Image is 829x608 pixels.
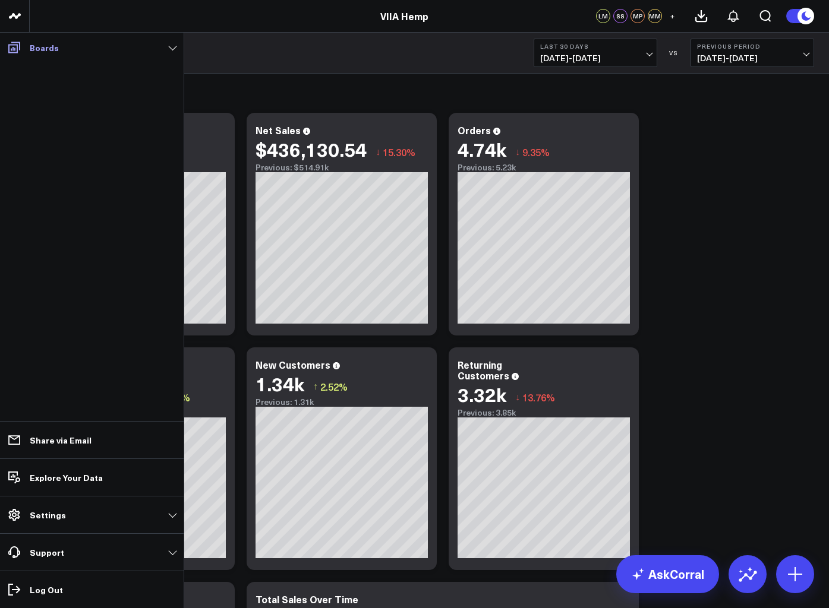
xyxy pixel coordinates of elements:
[458,408,630,417] div: Previous: 3.85k
[697,43,808,50] b: Previous Period
[458,138,506,160] div: 4.74k
[515,389,520,405] span: ↓
[458,163,630,172] div: Previous: 5.23k
[256,163,428,172] div: Previous: $514.91k
[256,397,428,407] div: Previous: 1.31k
[376,144,380,160] span: ↓
[616,555,719,593] a: AskCorral
[30,585,63,594] p: Log Out
[534,39,657,67] button: Last 30 Days[DATE]-[DATE]
[613,9,628,23] div: SS
[458,358,509,382] div: Returning Customers
[458,384,506,405] div: 3.32k
[515,144,520,160] span: ↓
[697,53,808,63] span: [DATE] - [DATE]
[522,391,555,404] span: 13.76%
[380,9,428,23] a: VIIA Hemp
[4,579,180,600] a: Log Out
[256,138,367,160] div: $436,130.54
[313,379,318,394] span: ↑
[670,12,675,20] span: +
[30,510,66,520] p: Settings
[256,373,304,394] div: 1.34k
[256,123,301,137] div: Net Sales
[30,435,92,445] p: Share via Email
[648,9,662,23] div: MM
[663,49,685,56] div: VS
[596,9,610,23] div: LM
[540,53,651,63] span: [DATE] - [DATE]
[691,39,814,67] button: Previous Period[DATE]-[DATE]
[458,123,491,137] div: Orders
[30,43,59,52] p: Boards
[383,145,415,159] span: 15.30%
[320,380,348,393] span: 2.52%
[30,473,103,482] p: Explore Your Data
[256,358,330,371] div: New Customers
[522,145,550,159] span: 9.35%
[256,593,358,606] div: Total Sales Over Time
[665,9,679,23] button: +
[30,547,64,557] p: Support
[540,43,651,50] b: Last 30 Days
[631,9,645,23] div: MP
